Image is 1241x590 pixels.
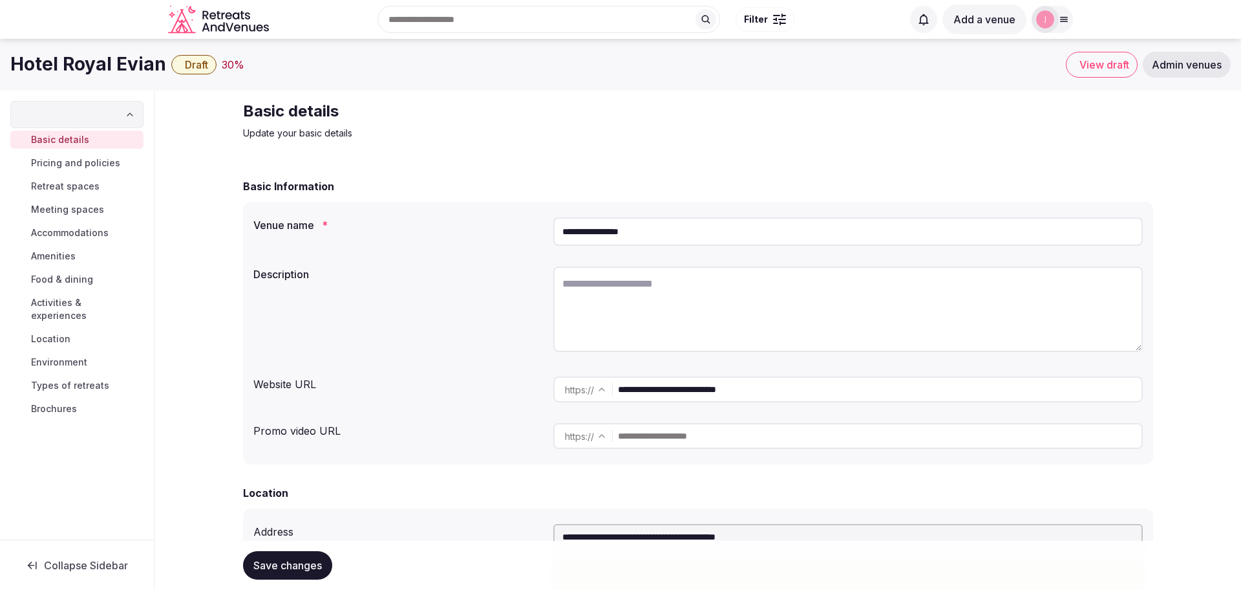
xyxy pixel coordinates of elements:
[10,551,143,580] button: Collapse Sidebar
[942,5,1026,34] button: Add a venue
[10,294,143,325] a: Activities & experiences
[736,7,794,32] button: Filter
[31,296,138,322] span: Activities & experiences
[243,127,677,140] p: Update your basic details
[1036,10,1054,28] img: jen-7867
[31,226,109,239] span: Accommodations
[222,57,244,72] div: 30 %
[253,418,543,439] div: Promo video URL
[1079,58,1129,71] span: View draft
[31,133,89,146] span: Basic details
[744,13,768,26] span: Filter
[31,250,76,263] span: Amenities
[253,559,322,572] span: Save changes
[168,5,271,34] a: Visit the homepage
[31,333,70,345] span: Location
[222,57,244,72] button: 30%
[31,402,77,415] span: Brochures
[243,551,332,580] button: Save changes
[31,157,120,169] span: Pricing and policies
[171,55,217,74] button: Draft
[10,177,143,195] a: Retreat spaces
[10,353,143,371] a: Environment
[10,247,143,265] a: Amenities
[1066,52,1138,78] a: View draft
[44,559,128,572] span: Collapse Sidebar
[10,131,143,149] a: Basic details
[10,154,143,172] a: Pricing and policies
[1152,58,1222,71] span: Admin venues
[31,356,87,369] span: Environment
[31,203,104,216] span: Meeting spaces
[31,180,100,193] span: Retreat spaces
[243,179,334,194] h2: Basic Information
[253,519,543,540] div: Address
[10,400,143,418] a: Brochures
[168,5,271,34] svg: Retreats and Venues company logo
[31,379,109,392] span: Types of retreats
[10,377,143,395] a: Types of retreats
[10,201,143,219] a: Meeting spaces
[10,52,166,77] h1: Hotel Royal Evian
[31,273,93,286] span: Food & dining
[243,485,288,501] h2: Location
[253,269,543,279] label: Description
[185,58,208,71] span: Draft
[10,330,143,348] a: Location
[243,101,677,122] h2: Basic details
[253,371,543,392] div: Website URL
[10,224,143,242] a: Accommodations
[10,270,143,289] a: Food & dining
[1143,52,1231,78] a: Admin venues
[942,13,1026,26] a: Add a venue
[253,220,543,230] label: Venue name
